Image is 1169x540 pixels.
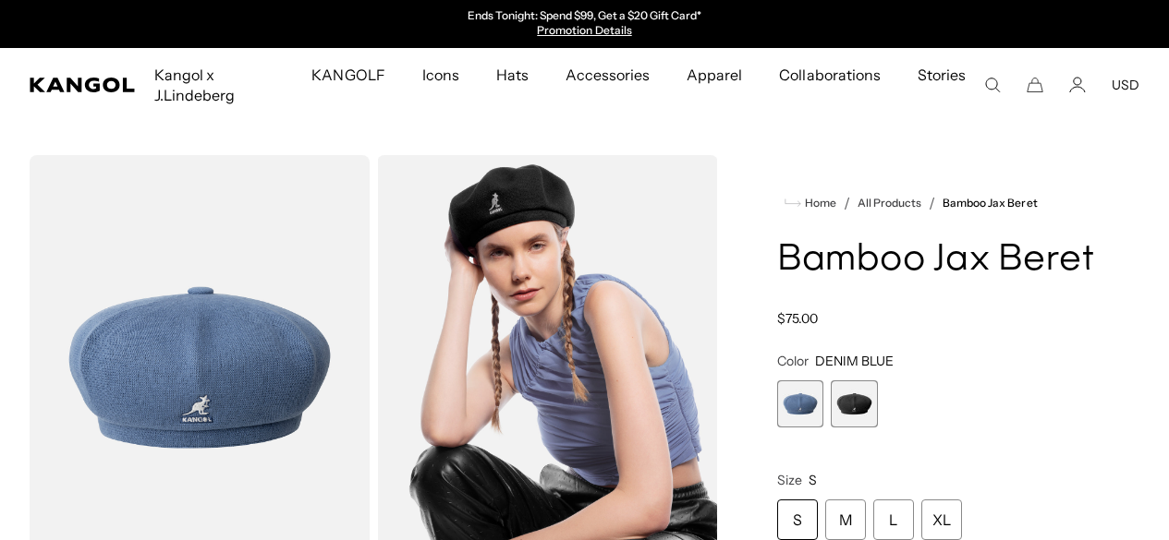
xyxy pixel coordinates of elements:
nav: breadcrumbs [777,192,1095,214]
span: Size [777,472,802,488]
a: Bamboo Jax Beret [943,197,1037,210]
a: Account [1069,77,1086,93]
li: / [921,192,935,214]
a: Kangol [30,78,136,92]
a: Collaborations [761,48,898,102]
button: Cart [1027,77,1043,93]
span: Icons [422,48,459,102]
span: S [809,472,817,488]
span: Accessories [566,48,650,102]
span: DENIM BLUE [815,353,894,369]
a: Home [785,195,836,211]
div: Announcement [395,9,775,39]
div: XL [921,499,962,540]
a: Kangol x J.Lindeberg [136,48,293,122]
div: 2 of 2 [831,380,878,427]
a: Hats [478,48,547,102]
label: Black [831,380,878,427]
button: USD [1112,77,1139,93]
span: Collaborations [779,48,880,102]
div: L [873,499,914,540]
span: Hats [496,48,529,102]
span: Apparel [687,48,742,102]
div: M [825,499,866,540]
summary: Search here [984,77,1001,93]
a: Icons [404,48,478,102]
label: DENIM BLUE [777,380,824,427]
a: Stories [899,48,984,122]
span: Stories [918,48,966,122]
span: Color [777,353,809,369]
div: 1 of 2 [777,380,824,427]
h1: Bamboo Jax Beret [777,240,1095,281]
div: S [777,499,818,540]
a: Apparel [668,48,761,102]
slideshow-component: Announcement bar [395,9,775,39]
p: Ends Tonight: Spend $99, Get a $20 Gift Card* [468,9,701,24]
div: 1 of 2 [395,9,775,39]
a: Promotion Details [537,23,631,37]
a: All Products [858,197,921,210]
a: KANGOLF [293,48,403,102]
span: Home [801,197,836,210]
li: / [836,192,850,214]
span: $75.00 [777,310,818,327]
a: Accessories [547,48,668,102]
span: Kangol x J.Lindeberg [154,48,274,122]
span: KANGOLF [311,48,384,102]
